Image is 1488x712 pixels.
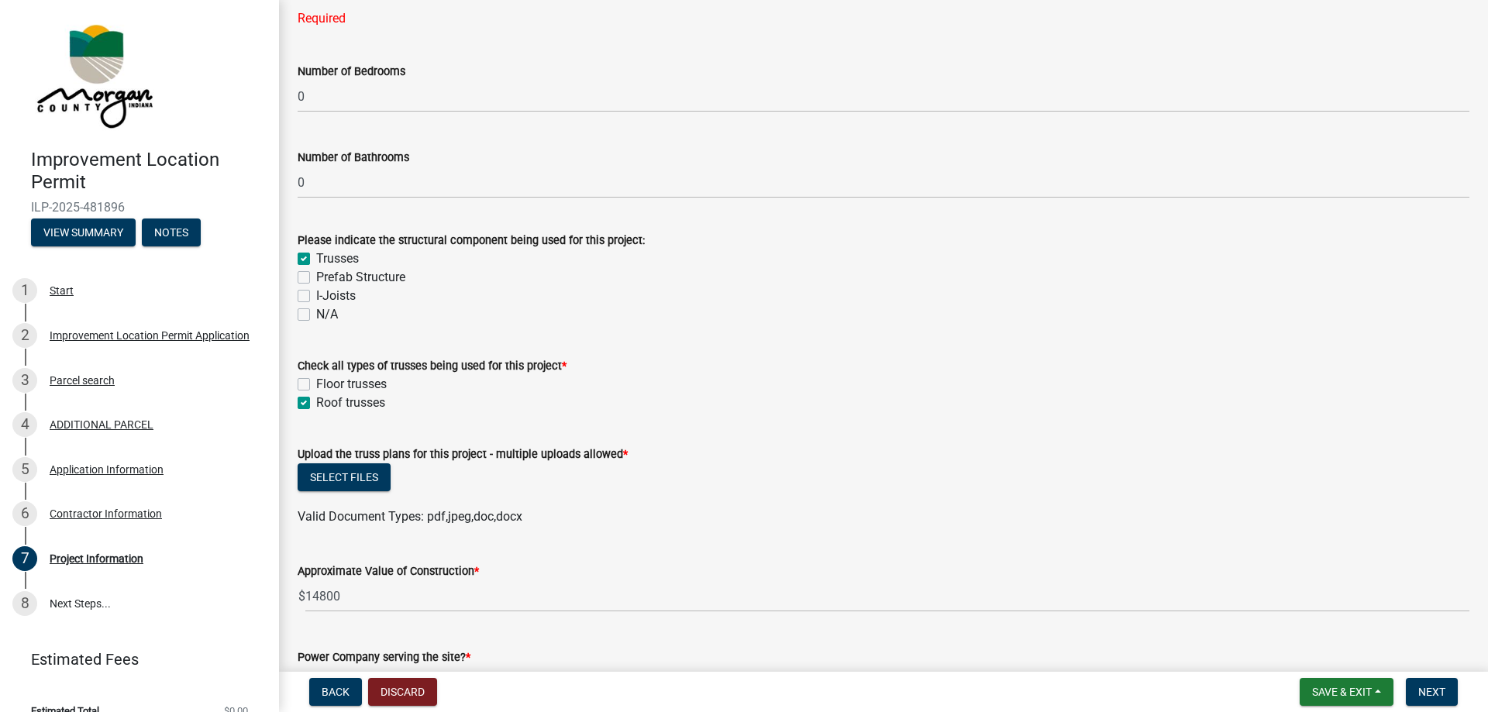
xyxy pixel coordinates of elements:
wm-modal-confirm: Notes [142,227,201,239]
div: 5 [12,457,37,482]
div: Start [50,285,74,296]
div: 2 [12,323,37,348]
button: Back [309,678,362,706]
div: 8 [12,591,37,616]
span: Valid Document Types: pdf,jpeg,doc,docx [298,509,522,524]
div: Required [298,9,1469,28]
div: 1 [12,278,37,303]
h4: Improvement Location Permit [31,149,267,194]
div: Project Information [50,553,143,564]
button: Notes [142,218,201,246]
img: Morgan County, Indiana [31,16,156,132]
label: Prefab Structure [316,268,405,287]
div: 3 [12,368,37,393]
a: Estimated Fees [12,644,254,675]
label: I-Joists [316,287,356,305]
button: Select files [298,463,391,491]
div: 4 [12,412,37,437]
div: ADDITIONAL PARCEL [50,419,153,430]
wm-modal-confirm: Summary [31,227,136,239]
span: ILP-2025-481896 [31,200,248,215]
span: Back [322,686,350,698]
span: Next [1418,686,1445,698]
div: Contractor Information [50,508,162,519]
label: N/A [316,305,338,324]
label: Power Company serving the site? [298,652,470,663]
span: Save & Exit [1312,686,1372,698]
label: Upload the truss plans for this project - multiple uploads allowed [298,449,628,460]
button: View Summary [31,218,136,246]
label: Roof trusses [316,394,385,412]
div: Application Information [50,464,164,475]
div: 7 [12,546,37,571]
label: Check all types of trusses being used for this project [298,361,567,372]
div: Parcel search [50,375,115,386]
button: Save & Exit [1300,678,1393,706]
label: Please indicate the structural component being used for this project: [298,236,645,246]
button: Discard [368,678,437,706]
label: Number of Bedrooms [298,67,405,77]
label: Number of Bathrooms [298,153,409,163]
span: $ [298,580,306,612]
label: Approximate Value of Construction [298,566,479,577]
label: Trusses [316,249,359,268]
label: Floor trusses [316,375,387,394]
button: Next [1406,678,1458,706]
div: Improvement Location Permit Application [50,330,250,341]
div: 6 [12,501,37,526]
